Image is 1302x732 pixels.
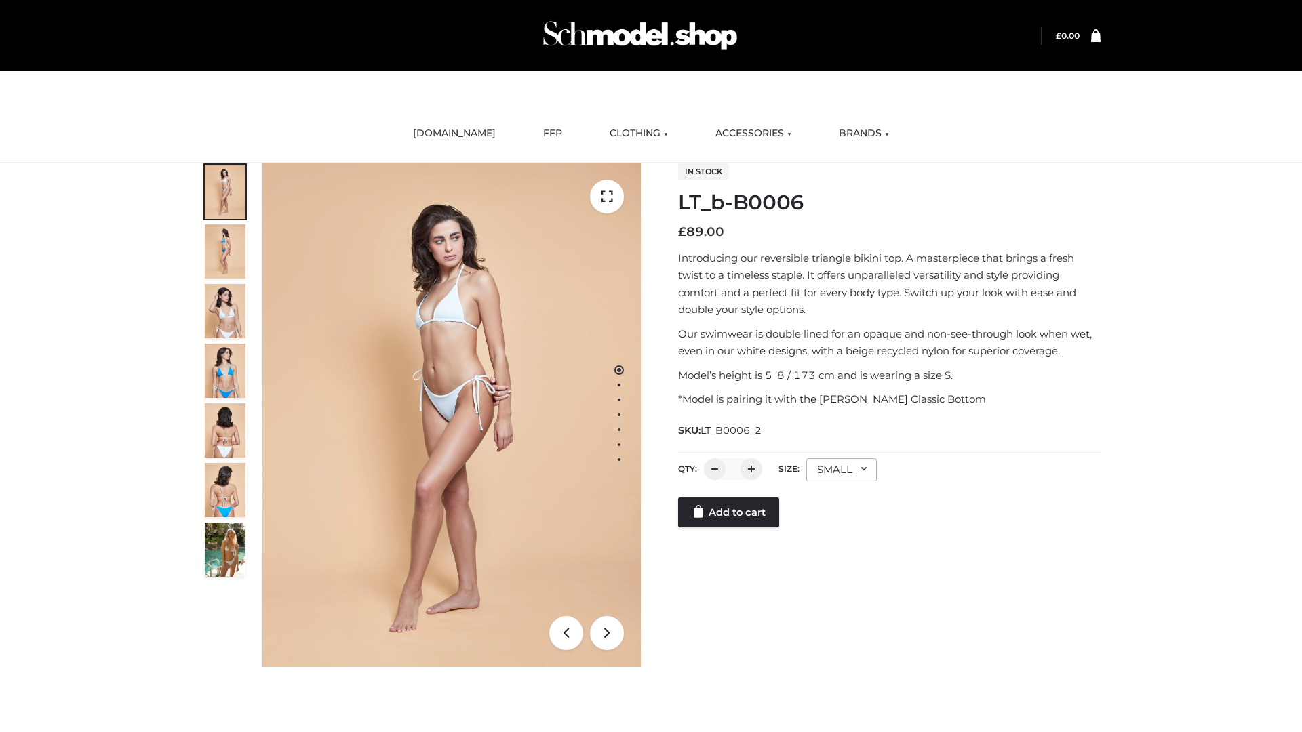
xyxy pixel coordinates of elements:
[205,403,245,457] img: ArielClassicBikiniTop_CloudNine_AzureSky_OW114ECO_7-scaled.jpg
[778,464,800,474] label: Size:
[205,523,245,577] img: Arieltop_CloudNine_AzureSky2.jpg
[205,165,245,219] img: ArielClassicBikiniTop_CloudNine_AzureSky_OW114ECO_1-scaled.jpg
[205,463,245,517] img: ArielClassicBikiniTop_CloudNine_AzureSky_OW114ECO_8-scaled.jpg
[205,224,245,279] img: ArielClassicBikiniTop_CloudNine_AzureSky_OW114ECO_2-scaled.jpg
[1056,30,1061,41] span: £
[538,9,742,62] img: Schmodel Admin 964
[678,163,729,180] span: In stock
[599,119,678,148] a: CLOTHING
[403,119,506,148] a: [DOMAIN_NAME]
[1056,30,1080,41] a: £0.00
[678,325,1101,360] p: Our swimwear is double lined for an opaque and non-see-through look when wet, even in our white d...
[678,190,1101,215] h1: LT_b-B0006
[705,119,802,148] a: ACCESSORIES
[262,163,641,667] img: LT_b-B0006
[829,119,899,148] a: BRANDS
[678,497,779,527] a: Add to cart
[701,424,762,436] span: LT_B0006_2
[678,390,1101,408] p: *Model is pairing it with the [PERSON_NAME] Classic Bottom
[678,224,724,239] bdi: 89.00
[205,344,245,398] img: ArielClassicBikiniTop_CloudNine_AzureSky_OW114ECO_4-scaled.jpg
[205,284,245,338] img: ArielClassicBikiniTop_CloudNine_AzureSky_OW114ECO_3-scaled.jpg
[533,119,572,148] a: FFP
[678,464,697,474] label: QTY:
[678,224,686,239] span: £
[1056,30,1080,41] bdi: 0.00
[678,249,1101,319] p: Introducing our reversible triangle bikini top. A masterpiece that brings a fresh twist to a time...
[678,422,763,439] span: SKU:
[678,367,1101,384] p: Model’s height is 5 ‘8 / 173 cm and is wearing a size S.
[806,458,877,481] div: SMALL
